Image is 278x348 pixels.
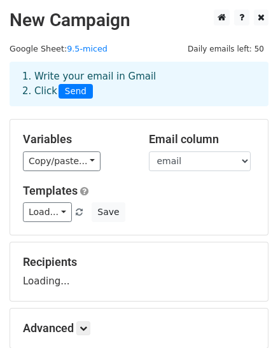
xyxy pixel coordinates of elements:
[23,151,101,171] a: Copy/paste...
[23,255,255,269] h5: Recipients
[23,321,255,335] h5: Advanced
[23,202,72,222] a: Load...
[183,42,268,56] span: Daily emails left: 50
[13,69,265,99] div: 1. Write your email in Gmail 2. Click
[10,44,108,53] small: Google Sheet:
[10,10,268,31] h2: New Campaign
[183,44,268,53] a: Daily emails left: 50
[23,132,130,146] h5: Variables
[23,184,78,197] a: Templates
[67,44,108,53] a: 9.5-miced
[23,255,255,288] div: Loading...
[92,202,125,222] button: Save
[59,84,93,99] span: Send
[149,132,256,146] h5: Email column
